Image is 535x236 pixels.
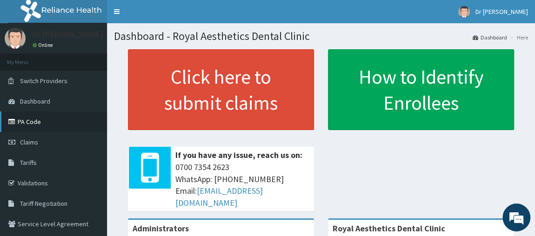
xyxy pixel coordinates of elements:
[20,199,67,208] span: Tariff Negotiation
[20,138,38,146] span: Claims
[175,150,302,160] b: If you have any issue, reach us on:
[20,77,67,85] span: Switch Providers
[48,52,156,64] div: Chat with us now
[458,6,470,18] img: User Image
[175,161,309,209] span: 0700 7354 2623 WhatsApp: [PHONE_NUMBER] Email:
[153,5,175,27] div: Minimize live chat window
[473,33,507,41] a: Dashboard
[508,33,528,41] li: Here
[114,30,528,42] h1: Dashboard - Royal Aesthetics Dental Clinic
[17,46,38,70] img: d_794563401_company_1708531726252_794563401
[328,49,514,130] a: How to Identify Enrollees
[128,49,314,130] a: Click here to submit claims
[475,7,528,16] span: Dr [PERSON_NAME]
[20,97,50,105] span: Dashboard
[20,158,37,167] span: Tariffs
[133,223,189,234] b: Administrators
[333,223,445,234] strong: Royal Aesthetics Dental Clinic
[54,63,128,157] span: We're online!
[175,185,263,208] a: [EMAIL_ADDRESS][DOMAIN_NAME]
[33,42,55,48] a: Online
[5,28,26,49] img: User Image
[33,30,103,39] p: Dr [PERSON_NAME]
[5,146,177,179] textarea: Type your message and hit 'Enter'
